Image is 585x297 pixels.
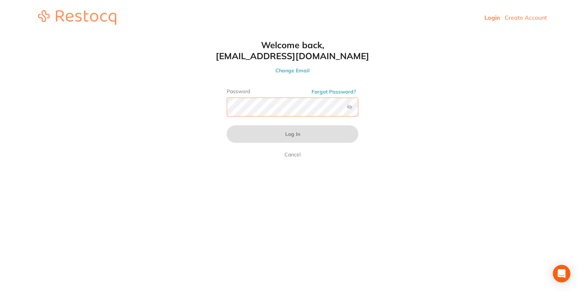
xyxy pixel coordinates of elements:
div: Open Intercom Messenger [553,265,570,282]
img: restocq_logo.svg [38,10,116,25]
h1: Welcome back, [EMAIL_ADDRESS][DOMAIN_NAME] [212,39,373,61]
a: Cancel [283,150,302,159]
button: Change Email [212,67,373,74]
span: Log In [285,131,300,137]
label: Password [227,88,358,95]
button: Log In [227,125,358,143]
a: Create Account [505,14,547,21]
button: Forgot Password? [309,88,358,95]
a: Login [484,14,500,21]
